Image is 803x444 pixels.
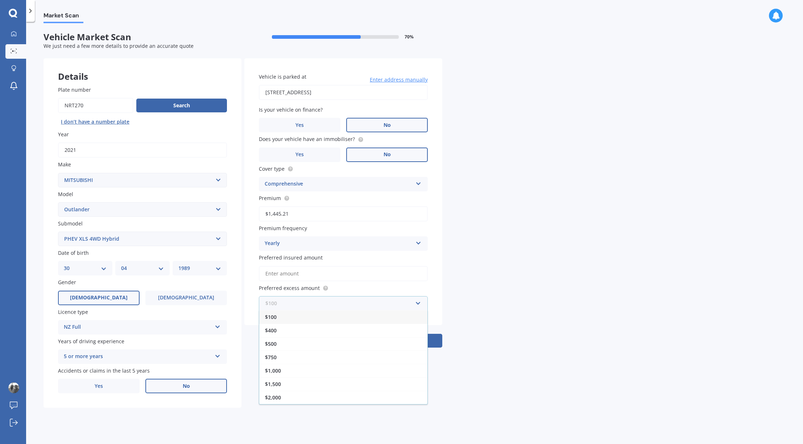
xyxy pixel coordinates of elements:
[158,295,214,301] span: [DEMOGRAPHIC_DATA]
[384,152,391,158] span: No
[259,106,323,113] span: Is your vehicle on finance?
[265,314,277,320] span: $100
[58,98,133,113] input: Enter plate number
[265,327,277,334] span: $400
[95,383,103,389] span: Yes
[44,42,194,49] span: We just need a few more details to provide an accurate quote
[259,195,281,202] span: Premium
[44,12,83,22] span: Market Scan
[259,225,307,232] span: Premium frequency
[58,338,124,345] span: Years of driving experience
[259,165,285,172] span: Cover type
[265,239,413,248] div: Yearly
[295,152,304,158] span: Yes
[259,266,428,281] input: Enter amount
[58,191,73,198] span: Model
[136,99,227,112] button: Search
[265,394,281,401] span: $2,000
[58,161,71,168] span: Make
[259,85,428,100] input: Enter address
[58,86,91,93] span: Plate number
[259,254,323,261] span: Preferred insured amount
[295,122,304,128] span: Yes
[384,122,391,128] span: No
[44,32,243,42] span: Vehicle Market Scan
[8,382,19,393] img: cab4c8672807a96af6760dc1617a32c0
[58,249,89,256] span: Date of birth
[265,367,281,374] span: $1,000
[265,180,413,188] div: Comprehensive
[259,136,355,143] span: Does your vehicle have an immobiliser?
[58,367,150,374] span: Accidents or claims in the last 5 years
[58,279,76,286] span: Gender
[265,354,277,361] span: $750
[64,352,212,361] div: 5 or more years
[58,142,227,158] input: YYYY
[58,308,88,315] span: Licence type
[370,76,428,83] span: Enter address manually
[259,206,428,221] input: Enter premium
[58,116,132,128] button: I don’t have a number plate
[183,383,190,389] span: No
[265,340,277,347] span: $500
[259,73,306,80] span: Vehicle is parked at
[58,220,83,227] span: Submodel
[265,381,281,387] span: $1,500
[64,323,212,332] div: NZ Full
[259,285,320,291] span: Preferred excess amount
[58,131,69,138] span: Year
[44,58,241,80] div: Details
[70,295,128,301] span: [DEMOGRAPHIC_DATA]
[405,34,414,40] span: 70 %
